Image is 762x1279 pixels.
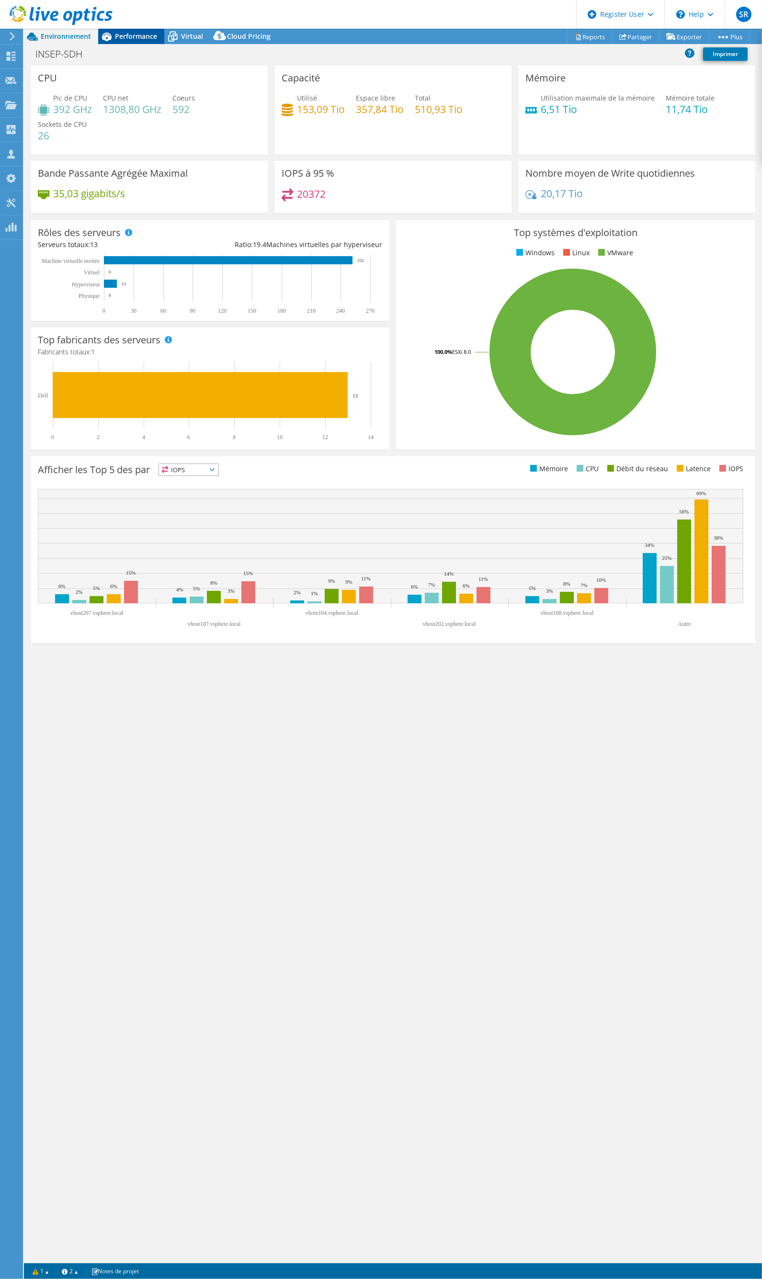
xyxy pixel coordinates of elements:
[415,104,463,114] h4: 510,93 Tio
[529,585,536,591] text: 5%
[160,307,166,314] text: 60
[666,104,715,114] h4: 11,74 Tio
[38,73,57,83] h3: CPU
[70,610,124,616] text: vhost207.vsphere.local
[218,307,227,314] text: 120
[51,434,54,441] text: 0
[563,581,570,587] text: 8%
[528,464,568,474] li: Mémoire
[253,240,266,249] span: 19.4
[109,293,111,298] text: 0
[541,610,594,616] text: vhost108.vsphere.local
[645,542,654,548] text: 34%
[423,621,476,627] text: vhost202.vsphere.local
[541,104,655,114] h4: 6,51 Tio
[428,582,435,588] text: 7%
[58,583,66,589] text: 6%
[115,32,157,41] span: Performance
[546,588,553,594] text: 3%
[282,73,320,83] h3: Capacité
[297,189,326,199] h4: 20372
[42,258,100,264] tspan: Machine virtuelle invitée
[31,49,97,59] h1: INSEP-SDH
[311,590,318,596] text: 1%
[357,258,364,263] text: 252
[282,168,334,179] h3: IOPS à 95 %
[452,348,471,355] tspan: ESXi 8.0
[717,464,743,474] li: IOPS
[322,434,328,441] text: 12
[294,589,301,595] text: 2%
[411,584,418,589] text: 6%
[345,579,353,585] text: 9%
[38,239,210,250] div: Serveurs totaux:
[53,93,87,102] span: Pic de CPU
[97,434,100,441] text: 2
[172,93,195,102] span: Coeurs
[514,248,555,258] li: Windows
[328,578,335,584] text: 9%
[612,29,660,44] a: Partager
[227,588,235,594] text: 3%
[159,464,218,475] span: IOPS
[84,1265,146,1277] a: Notes de projet
[676,10,685,19] svg: \n
[434,348,452,355] tspan: 100.0%
[187,434,190,441] text: 6
[38,347,382,357] h4: Fabricants totaux:
[297,93,317,102] span: Utilisé
[567,29,613,44] a: Reports
[277,434,283,441] text: 10
[361,576,371,581] text: 11%
[709,29,750,44] a: Plus
[297,104,345,114] h4: 153,09 Tio
[478,576,488,582] text: 11%
[356,93,395,102] span: Espace libre
[102,307,105,314] text: 0
[41,32,91,41] span: Environnement
[53,188,125,199] h4: 35,03 gigabits/s
[307,307,316,314] text: 210
[444,571,454,577] text: 14%
[696,490,706,496] text: 69%
[176,587,183,592] text: 4%
[248,307,256,314] text: 150
[188,621,241,627] text: vhost107.vsphere.local
[172,104,195,114] h4: 592
[580,582,588,588] text: 7%
[72,281,100,288] text: Hyperviseur
[79,293,100,299] text: Physique
[181,32,203,41] span: Virtual
[679,509,689,514] text: 56%
[596,577,606,583] text: 10%
[463,583,470,589] text: 6%
[659,29,709,44] a: Exporter
[38,392,48,399] text: Dell
[227,32,271,41] span: Cloud Pricing
[38,227,121,238] h3: Rôles des serveurs
[366,307,375,314] text: 270
[243,570,253,576] text: 15%
[336,307,345,314] text: 240
[662,555,671,561] text: 25%
[541,93,655,102] span: Utilisation maximale de la mémoire
[131,307,136,314] text: 30
[26,1265,56,1277] a: 1
[193,586,200,591] text: 5%
[605,464,668,474] li: Débit du réseau
[55,1265,85,1277] a: 2
[142,434,145,441] text: 4
[93,585,100,591] text: 5%
[525,73,566,83] h3: Mémoire
[736,7,751,22] span: SR
[91,347,95,356] span: 1
[714,535,723,541] text: 38%
[353,393,358,398] text: 13
[103,93,128,102] span: CPU net
[76,589,83,595] text: 2%
[84,269,100,276] text: Virtuel
[38,335,160,345] h3: Top fabricants des serveurs
[38,168,188,179] h3: Bande Passante Agrégée Maximal
[210,239,383,250] div: Ratio: Machines virtuelles par hyperviseur
[596,248,633,258] li: VMware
